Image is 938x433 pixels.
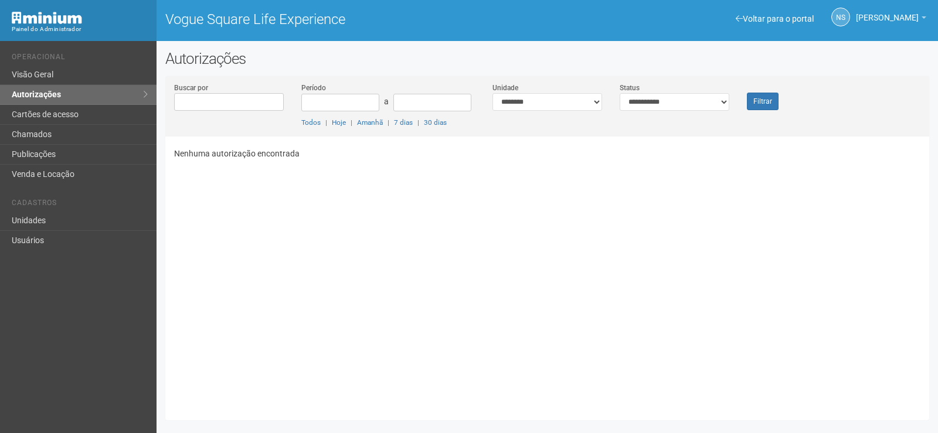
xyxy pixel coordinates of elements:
[424,118,447,127] a: 30 dias
[747,93,779,110] button: Filtrar
[165,50,929,67] h2: Autorizações
[174,83,208,93] label: Buscar por
[492,83,518,93] label: Unidade
[388,118,389,127] span: |
[12,24,148,35] div: Painel do Administrador
[417,118,419,127] span: |
[12,199,148,211] li: Cadastros
[12,12,82,24] img: Minium
[856,2,919,22] span: Nicolle Silva
[831,8,850,26] a: NS
[351,118,352,127] span: |
[301,83,326,93] label: Período
[736,14,814,23] a: Voltar para o portal
[357,118,383,127] a: Amanhã
[620,83,640,93] label: Status
[165,12,539,27] h1: Vogue Square Life Experience
[301,118,321,127] a: Todos
[384,97,389,106] span: a
[12,53,148,65] li: Operacional
[174,148,920,159] p: Nenhuma autorização encontrada
[332,118,346,127] a: Hoje
[394,118,413,127] a: 7 dias
[856,15,926,24] a: [PERSON_NAME]
[325,118,327,127] span: |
